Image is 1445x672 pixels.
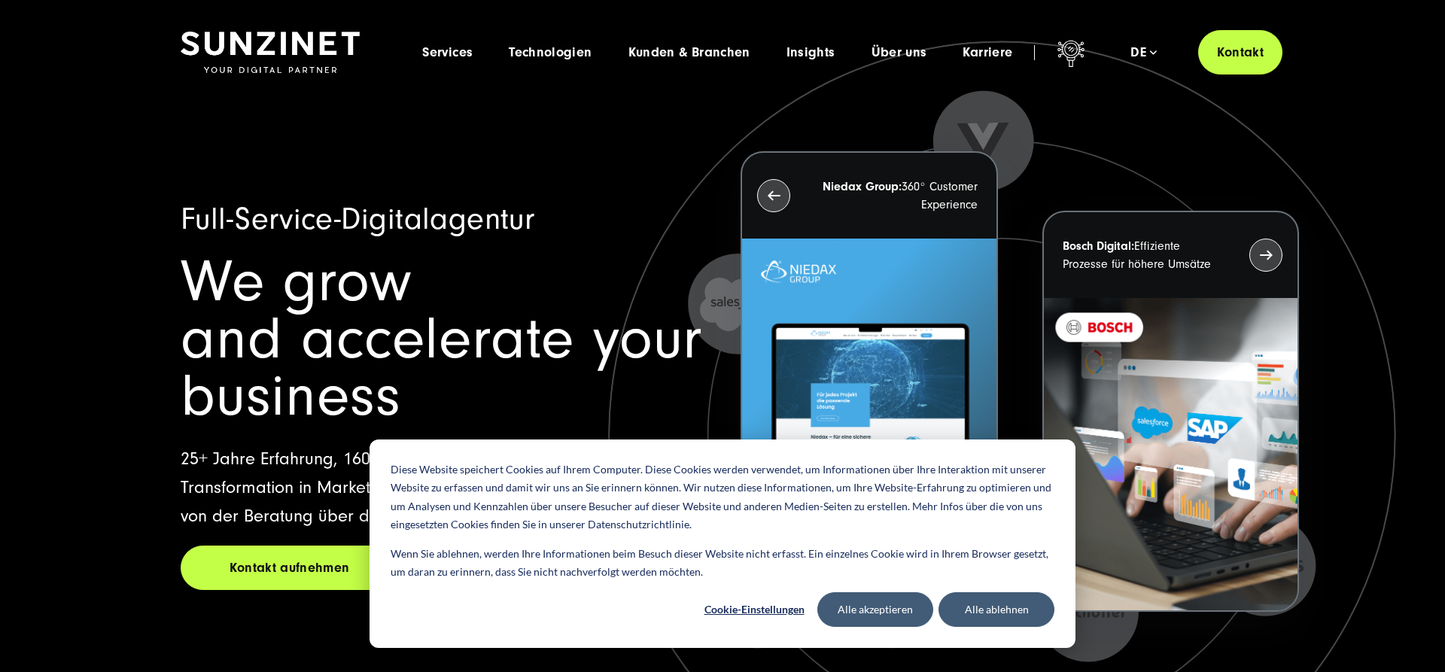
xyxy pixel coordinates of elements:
button: Cookie-Einstellungen [696,592,812,627]
p: Diese Website speichert Cookies auf Ihrem Computer. Diese Cookies werden verwendet, um Informatio... [391,461,1054,534]
button: Bosch Digital:Effiziente Prozesse für höhere Umsätze BOSCH - Kundeprojekt - Digital Transformatio... [1042,211,1299,612]
div: Cookie banner [370,439,1075,648]
p: Effiziente Prozesse für höhere Umsätze [1063,237,1222,273]
button: Alle ablehnen [938,592,1054,627]
div: de [1130,45,1157,60]
img: SUNZINET Full Service Digital Agentur [181,32,360,74]
a: Kontakt aufnehmen [181,546,399,590]
img: Letztes Projekt von Niedax. Ein Laptop auf dem die Niedax Website geöffnet ist, auf blauem Hinter... [742,239,996,551]
button: Alle akzeptieren [817,592,933,627]
p: 25+ Jahre Erfahrung, 160 Mitarbeitende in 3 Ländern für die Digitale Transformation in Marketing,... [181,445,704,531]
button: Niedax Group:360° Customer Experience Letztes Projekt von Niedax. Ein Laptop auf dem die Niedax W... [741,151,997,552]
strong: Niedax Group: [823,180,902,193]
a: Insights [786,45,835,60]
strong: Bosch Digital: [1063,239,1134,253]
a: Technologien [509,45,592,60]
a: Kunden & Branchen [628,45,750,60]
span: Full-Service-Digitalagentur [181,202,534,237]
p: Wenn Sie ablehnen, werden Ihre Informationen beim Besuch dieser Website nicht erfasst. Ein einzel... [391,545,1054,582]
a: Karriere [963,45,1012,60]
span: We grow and accelerate your business [181,248,702,430]
p: 360° Customer Experience [817,178,977,214]
a: Kontakt [1198,30,1282,74]
img: BOSCH - Kundeprojekt - Digital Transformation Agentur SUNZINET [1044,298,1297,610]
a: Über uns [872,45,927,60]
a: Services [422,45,473,60]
